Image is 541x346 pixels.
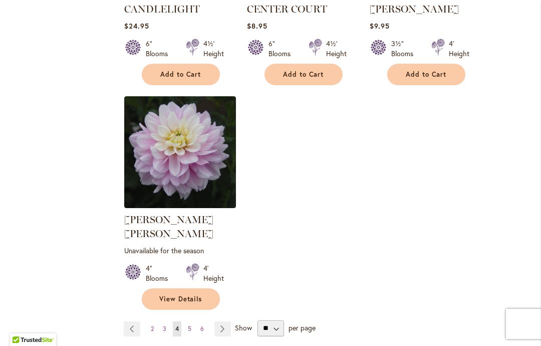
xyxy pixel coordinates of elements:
div: 6" Blooms [268,39,297,59]
button: Add to Cart [264,64,343,85]
span: $24.95 [124,21,149,31]
div: 4' Height [449,39,469,59]
iframe: Launch Accessibility Center [8,310,36,338]
span: 3 [163,325,166,332]
span: $9.95 [370,21,390,31]
div: 4' Height [203,263,224,283]
span: Add to Cart [406,70,447,79]
a: [PERSON_NAME] [370,3,459,15]
div: 4½' Height [203,39,224,59]
span: 4 [175,325,179,332]
span: View Details [159,295,202,303]
span: Show [235,322,252,332]
span: 2 [151,325,154,332]
div: 3½" Blooms [391,39,419,59]
span: $8.95 [247,21,267,31]
span: Add to Cart [283,70,324,79]
div: 4" Blooms [146,263,174,283]
span: Add to Cart [160,70,201,79]
a: 5 [185,321,194,336]
a: 2 [148,321,156,336]
div: 4½' Height [326,39,347,59]
img: Charlotte Mae [124,96,236,208]
a: [PERSON_NAME] [PERSON_NAME] [124,214,213,240]
a: CENTER COURT [247,3,327,15]
p: Unavailable for the season [124,246,236,255]
a: 3 [160,321,169,336]
a: CANDLELIGHT [124,3,200,15]
a: 6 [198,321,206,336]
div: 6" Blooms [146,39,174,59]
span: 6 [200,325,204,332]
button: Add to Cart [142,64,220,85]
a: View Details [142,288,220,310]
span: 5 [188,325,191,332]
a: Charlotte Mae [124,201,236,210]
button: Add to Cart [387,64,465,85]
span: per page [289,322,316,332]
